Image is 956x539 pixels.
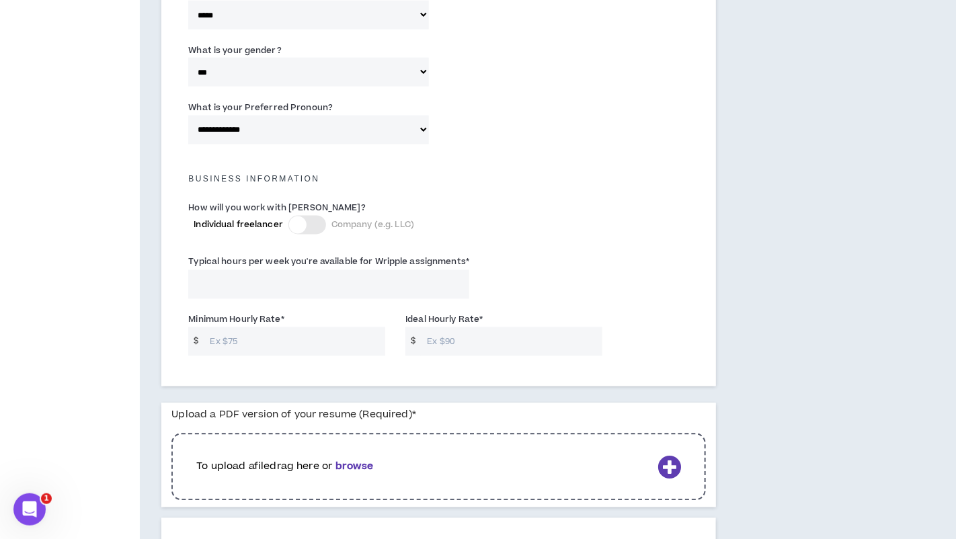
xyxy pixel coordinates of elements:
b: browse [335,460,373,474]
span: 1 [41,493,52,504]
label: Ideal Hourly Rate [405,309,483,331]
span: Individual freelancer [194,219,283,231]
label: What is your gender? [188,40,281,61]
span: Company (e.g. LLC) [331,219,414,231]
input: Ex $90 [420,327,602,356]
h5: Business Information [178,175,699,184]
label: Upload a PDF version of your resume (Required) [171,403,416,427]
div: To upload afiledrag here orbrowse [171,427,706,507]
label: Minimum Hourly Rate [188,309,284,331]
label: How will you work with [PERSON_NAME]? [188,198,365,219]
input: Ex $75 [204,327,386,356]
span: $ [405,327,421,356]
p: To upload a file drag here or [196,460,652,474]
label: Typical hours per week you're available for Wripple assignments [188,251,469,273]
span: $ [188,327,204,356]
iframe: Intercom live chat [13,493,46,526]
label: What is your Preferred Pronoun? [188,97,333,118]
